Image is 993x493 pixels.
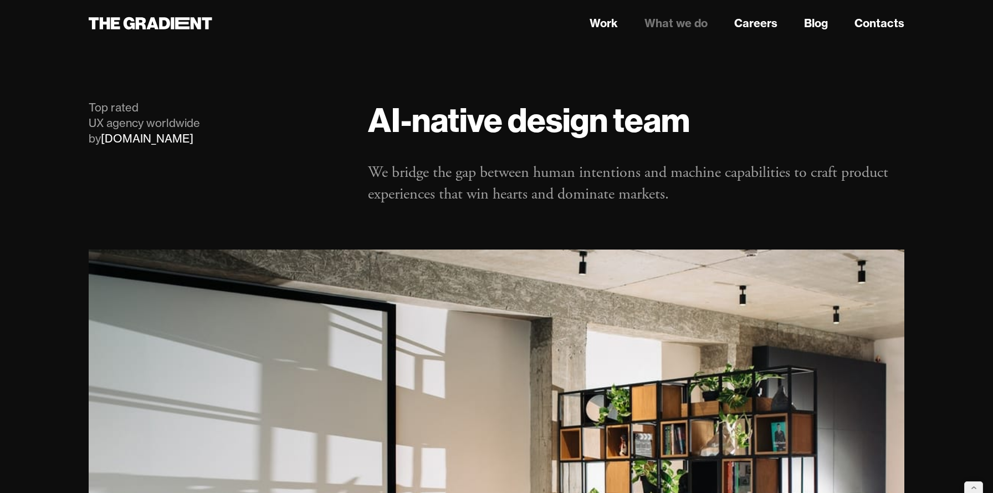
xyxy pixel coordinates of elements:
[590,15,618,32] a: Work
[734,15,777,32] a: Careers
[804,15,828,32] a: Blog
[854,15,904,32] a: Contacts
[101,131,193,145] a: [DOMAIN_NAME]
[89,100,346,146] div: Top rated UX agency worldwide by
[368,162,904,205] p: We bridge the gap between human intentions and machine capabilities to craft product experiences ...
[644,15,708,32] a: What we do
[368,100,904,140] h1: AI-native design team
